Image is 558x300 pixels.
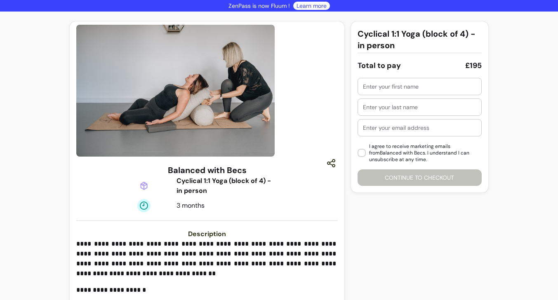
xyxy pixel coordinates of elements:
[76,25,275,157] img: https://d3pz9znudhj10h.cloudfront.net/c874df50-2826-4c7d-9f92-9761ecdcb366
[177,176,277,196] div: Cyclical 1:1 Yoga (block of 4) - in person
[363,82,476,91] input: Enter your first name
[358,28,482,51] h3: Cyclical 1:1 Yoga (block of 4) - in person
[465,60,482,71] div: £195
[297,2,327,10] a: Learn more
[228,2,290,10] p: ZenPass is now Fluum !
[177,201,247,211] div: 3 months
[363,124,476,132] input: Enter your email address
[76,229,338,239] h3: Description
[363,103,476,111] input: Enter your last name
[358,60,401,71] div: Total to pay
[168,164,247,176] h3: Balanced with Becs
